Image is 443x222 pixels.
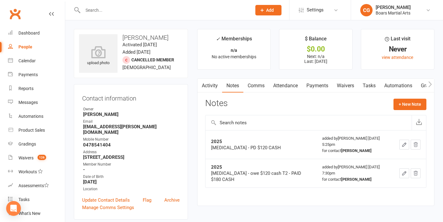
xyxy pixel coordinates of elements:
div: Boars Martial Arts [376,10,411,16]
time: Added [DATE] [122,49,150,55]
div: for contact [322,176,388,183]
button: Add [255,5,281,15]
div: Dashboard [18,31,40,35]
a: Payments [302,79,333,93]
span: No active memberships [212,54,256,59]
a: Activity [198,79,222,93]
div: upload photo [79,46,118,66]
strong: [PERSON_NAME] [83,112,180,117]
a: Clubworx [7,6,23,22]
a: What's New [8,207,65,220]
p: Next: n/a Last: [DATE] [285,54,347,64]
a: Assessments [8,179,65,193]
div: $0.00 [285,46,347,52]
a: Messages [8,96,65,109]
span: Cancelled member [131,57,174,62]
button: + New Note [393,99,426,110]
div: What's New [18,211,41,216]
a: view attendance [382,55,413,60]
div: [MEDICAL_DATA] - PD $120 CASH [211,145,311,151]
div: Open Intercom Messenger [6,201,21,216]
span: Settings [307,3,324,17]
div: Automations [18,114,43,119]
div: Tasks [18,197,30,202]
input: Search notes [206,115,412,130]
div: Email [83,119,180,125]
div: Memberships [216,35,252,46]
strong: 2025 [211,139,222,144]
div: Mobile Number [83,137,180,142]
div: Address [83,149,180,155]
div: Location [83,186,180,192]
time: Activated [DATE] [122,42,157,47]
a: Automations [8,109,65,123]
a: Automations [380,79,417,93]
h3: [PERSON_NAME] [79,34,183,41]
a: Waivers 126 [8,151,65,165]
div: Assessments [18,183,49,188]
strong: [STREET_ADDRESS] [83,154,180,160]
a: Comms [243,79,269,93]
a: Manage Comms Settings [82,204,134,211]
div: for contact [322,148,388,154]
div: added by [PERSON_NAME] [DATE] 7:30pm [322,164,388,183]
div: Payments [18,72,38,77]
div: [PERSON_NAME] [376,5,411,10]
a: Gradings [8,137,65,151]
a: Tasks [358,79,380,93]
h3: Contact information [82,92,180,102]
div: Owner [83,106,180,112]
div: Gradings [18,142,36,146]
strong: [DATE] [83,179,180,185]
a: People [8,40,65,54]
a: Calendar [8,54,65,68]
strong: [PERSON_NAME] [341,177,372,182]
div: Last visit [385,35,410,46]
div: Product Sales [18,128,45,133]
div: $ Balance [305,35,327,46]
div: CG [360,4,373,16]
strong: 2025 [211,164,222,170]
a: Attendance [269,79,302,93]
a: Dashboard [8,26,65,40]
a: Payments [8,68,65,82]
a: Workouts [8,165,65,179]
strong: n/a [231,48,237,53]
div: added by [PERSON_NAME] [DATE] 5:25pm [322,135,388,154]
div: [MEDICAL_DATA] - owe $120 cash T2 - PAID $180 CASH [211,170,311,183]
strong: 0478541404 [83,142,180,148]
a: Tasks [8,193,65,207]
i: ✓ [216,36,220,42]
input: Search... [81,6,247,14]
a: Product Sales [8,123,65,137]
div: Date of Birth [83,174,180,180]
div: Member Number [83,162,180,167]
strong: [EMAIL_ADDRESS][PERSON_NAME][DOMAIN_NAME] [83,124,180,135]
span: [DEMOGRAPHIC_DATA] [122,65,171,70]
a: Waivers [333,79,358,93]
strong: - [83,167,180,172]
span: 126 [38,155,46,160]
div: Messages [18,100,38,105]
a: Notes [222,79,243,93]
span: Add [266,8,274,13]
div: Reports [18,86,34,91]
div: Workouts [18,169,37,174]
div: Never [367,46,429,52]
h3: Notes [205,99,228,110]
div: People [18,44,32,49]
a: Reports [8,82,65,96]
div: Calendar [18,58,36,63]
a: Update Contact Details [82,196,130,204]
a: Flag [143,196,151,204]
div: Waivers [18,155,34,160]
strong: [PERSON_NAME] [341,148,372,153]
a: Archive [164,196,180,204]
